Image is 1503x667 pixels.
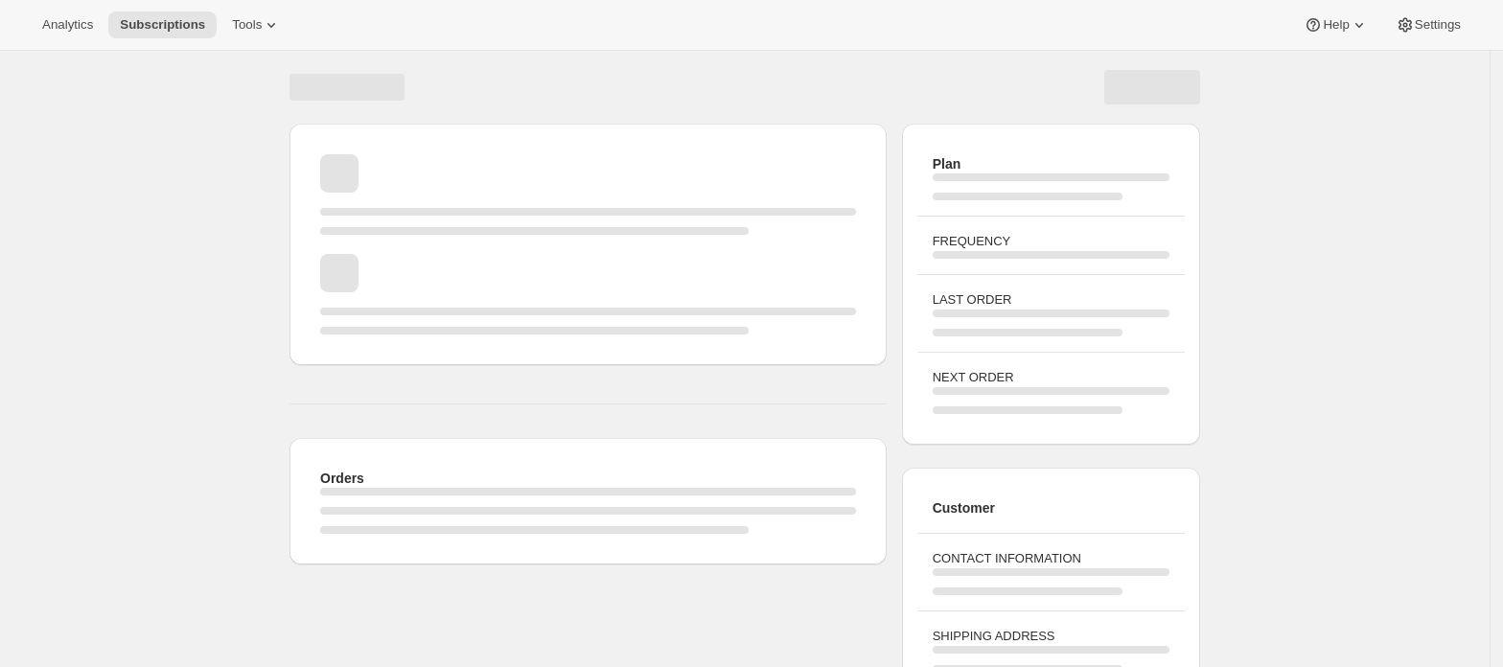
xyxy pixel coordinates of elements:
h3: CONTACT INFORMATION [933,549,1169,568]
h2: Plan [933,154,1169,173]
button: Subscriptions [108,11,217,38]
button: Settings [1384,11,1472,38]
button: Tools [220,11,292,38]
span: Analytics [42,17,93,33]
span: Settings [1415,17,1461,33]
span: Subscriptions [120,17,205,33]
button: Help [1292,11,1379,38]
h2: Orders [320,469,856,488]
h3: LAST ORDER [933,290,1169,310]
h3: NEXT ORDER [933,368,1169,387]
h3: FREQUENCY [933,232,1169,251]
span: Help [1323,17,1349,33]
h3: SHIPPING ADDRESS [933,627,1169,646]
span: Tools [232,17,262,33]
button: Analytics [31,11,104,38]
h2: Customer [933,498,1169,517]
